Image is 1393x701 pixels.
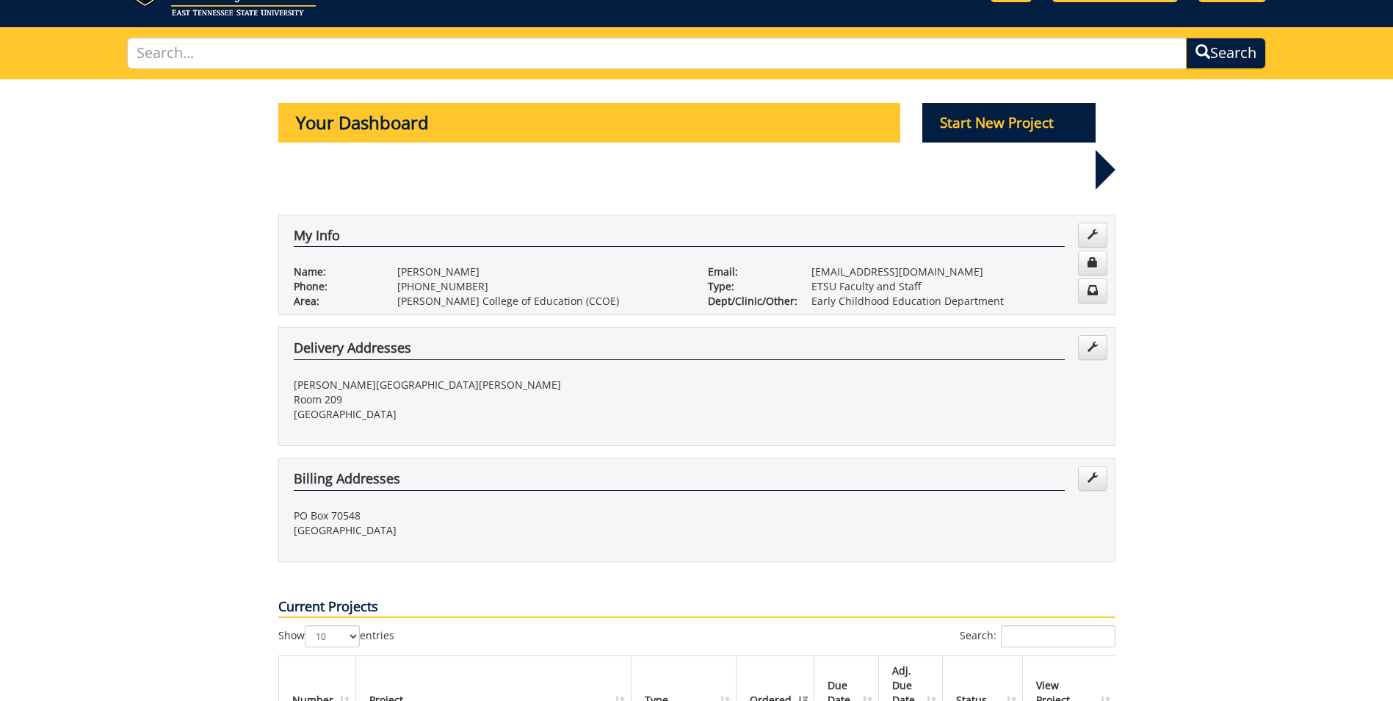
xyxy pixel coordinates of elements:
p: PO Box 70548 [294,508,686,523]
h4: Delivery Addresses [294,341,1065,360]
p: Room 209 [294,392,686,407]
p: [GEOGRAPHIC_DATA] [294,407,686,422]
p: Phone: [294,279,375,294]
p: Area: [294,294,375,309]
label: Search: [960,625,1115,647]
a: Edit Info [1078,223,1107,248]
p: Start New Project [922,103,1096,143]
p: Early Childhood Education Department [811,294,1100,309]
h4: My Info [294,229,1065,248]
p: Type: [708,279,789,294]
button: Search [1186,37,1266,69]
p: Current Projects [278,597,1115,618]
a: Change Communication Preferences [1078,278,1107,303]
p: Your Dashboard [278,103,901,143]
input: Search... [127,37,1187,69]
p: Dept/Clinic/Other: [708,294,789,309]
p: [PERSON_NAME][GEOGRAPHIC_DATA][PERSON_NAME] [294,378,686,392]
select: Showentries [305,625,360,647]
a: Edit Addresses [1078,466,1107,491]
p: [EMAIL_ADDRESS][DOMAIN_NAME] [811,265,1100,279]
a: Edit Addresses [1078,335,1107,360]
a: Start New Project [922,117,1096,131]
p: ETSU Faculty and Staff [811,279,1100,294]
p: [PHONE_NUMBER] [397,279,686,294]
p: [PERSON_NAME] [397,265,686,279]
p: [GEOGRAPHIC_DATA] [294,523,686,538]
p: Email: [708,265,789,279]
input: Search: [1001,625,1115,647]
p: Name: [294,265,375,279]
a: Change Password [1078,251,1107,276]
p: [PERSON_NAME] College of Education (CCOE) [397,294,686,309]
label: Show entries [278,625,394,647]
h4: Billing Addresses [294,472,1065,491]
